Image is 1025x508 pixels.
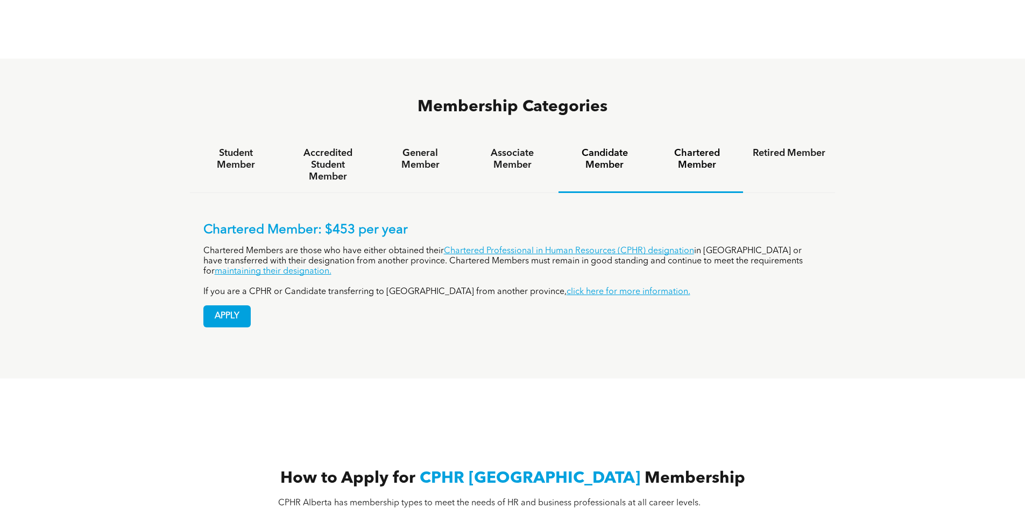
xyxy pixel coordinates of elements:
[203,287,822,297] p: If you are a CPHR or Candidate transferring to [GEOGRAPHIC_DATA] from another province,
[567,288,690,296] a: click here for more information.
[444,247,694,255] a: Chartered Professional in Human Resources (CPHR) designation
[384,147,456,171] h4: General Member
[476,147,549,171] h4: Associate Member
[292,147,364,183] h4: Accredited Student Member
[278,499,701,507] span: CPHR Alberta has membership types to meet the needs of HR and business professionals at all caree...
[420,470,640,486] span: CPHR [GEOGRAPHIC_DATA]
[203,305,251,327] a: APPLY
[204,306,250,327] span: APPLY
[203,246,822,277] p: Chartered Members are those who have either obtained their in [GEOGRAPHIC_DATA] or have transferr...
[753,147,825,159] h4: Retired Member
[215,267,331,276] a: maintaining their designation.
[418,99,607,115] span: Membership Categories
[568,147,641,171] h4: Candidate Member
[200,147,272,171] h4: Student Member
[203,223,822,238] p: Chartered Member: $453 per year
[661,147,733,171] h4: Chartered Member
[280,470,415,486] span: How to Apply for
[645,470,745,486] span: Membership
